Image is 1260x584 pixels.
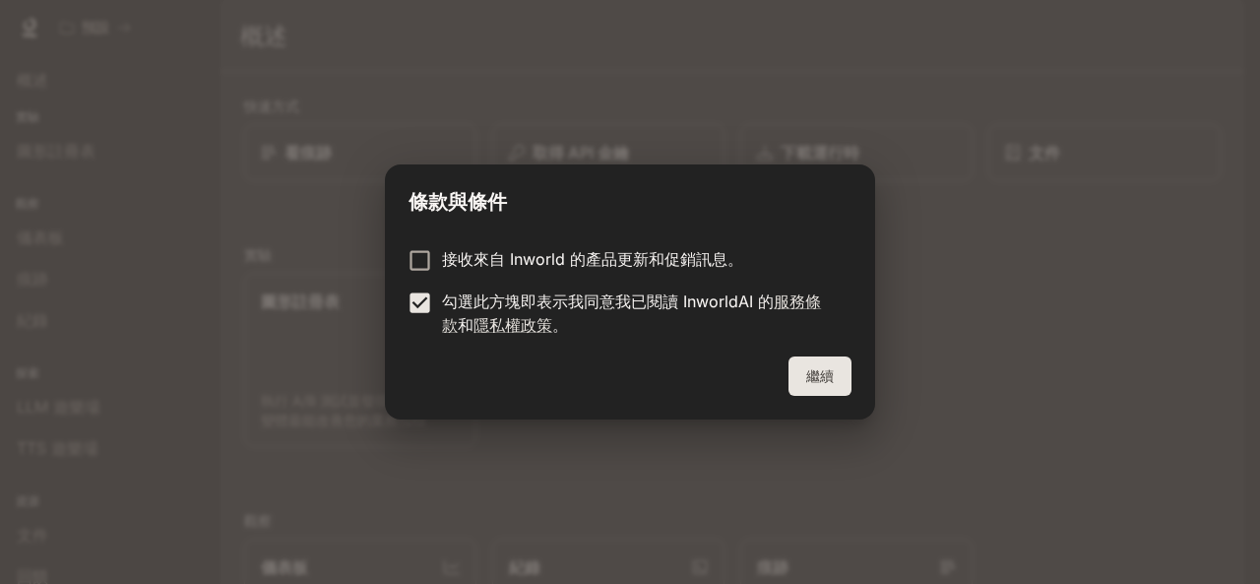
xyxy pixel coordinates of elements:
a: 隱私權政策 [473,315,552,335]
font: 和 [458,315,473,335]
font: 勾選此方塊即表示我同意我已閱讀 InworldAI 的 [442,292,774,311]
font: 接收來自 Inworld 的產品更新和促銷訊息。 [442,249,743,269]
font: 。 [552,315,568,335]
font: 繼續 [806,367,834,384]
font: 條款與條件 [409,190,507,214]
button: 繼續 [788,357,851,396]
